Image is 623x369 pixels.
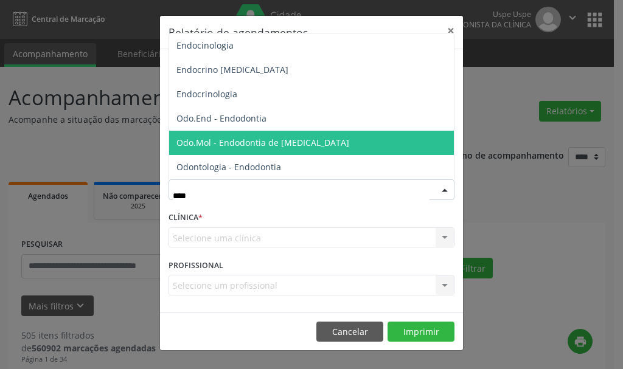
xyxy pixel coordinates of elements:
[176,112,266,124] span: Odo.End - Endodontia
[169,256,223,275] label: PROFISSIONAL
[176,40,234,51] span: Endocinologia
[176,88,237,100] span: Endocrinologia
[176,64,288,75] span: Endocrino [MEDICAL_DATA]
[169,209,203,227] label: CLÍNICA
[169,24,308,40] h5: Relatório de agendamentos
[316,322,383,342] button: Cancelar
[176,161,281,173] span: Odontologia - Endodontia
[176,137,349,148] span: Odo.Mol - Endodontia de [MEDICAL_DATA]
[388,322,454,342] button: Imprimir
[439,16,463,46] button: Close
